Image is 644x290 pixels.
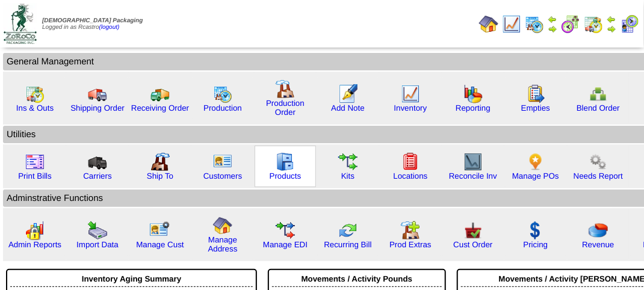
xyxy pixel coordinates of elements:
img: reconcile.gif [338,221,358,240]
a: Ship To [147,171,173,180]
a: Manage POs [512,171,559,180]
a: Print Bills [18,171,52,180]
a: Receiving Order [131,103,189,113]
img: arrowleft.gif [607,14,616,24]
a: Shipping Order [70,103,125,113]
img: cabinet.gif [276,152,295,171]
img: line_graph2.gif [463,152,483,171]
div: Movements / Activity Pounds [272,271,442,287]
img: arrowright.gif [548,24,557,34]
a: Production Order [266,99,305,117]
a: Recurring Bill [324,240,371,249]
img: network.png [589,84,608,103]
a: Import Data [76,240,119,249]
a: Manage EDI [263,240,308,249]
img: truck2.gif [150,84,170,103]
img: edi.gif [276,221,295,240]
img: calendarblend.gif [561,14,580,34]
a: Manage Cust [136,240,184,249]
a: Reporting [456,103,491,113]
a: Production [203,103,242,113]
img: po.png [526,152,545,171]
a: Cust Order [453,240,492,249]
a: (logout) [99,24,120,31]
img: locations.gif [401,152,420,171]
img: dollar.gif [526,221,545,240]
img: home.gif [479,14,498,34]
a: Manage Address [208,235,238,253]
a: Inventory [394,103,427,113]
img: workorder.gif [526,84,545,103]
img: orders.gif [338,84,358,103]
a: Pricing [524,240,548,249]
a: Admin Reports [8,240,61,249]
img: truck.gif [88,84,107,103]
img: calendarinout.gif [25,84,45,103]
img: workflow.png [589,152,608,171]
img: calendarcustomer.gif [620,14,639,34]
span: [DEMOGRAPHIC_DATA] Packaging [42,17,143,24]
a: Locations [393,171,427,180]
div: Inventory Aging Summary [10,271,253,287]
a: Ins & Outs [16,103,54,113]
a: Add Note [331,103,365,113]
img: graph.gif [463,84,483,103]
img: calendarprod.gif [213,84,232,103]
img: truck3.gif [88,152,107,171]
img: calendarinout.gif [584,14,603,34]
a: Kits [341,171,355,180]
img: factory.gif [276,79,295,99]
img: home.gif [213,216,232,235]
img: customers.gif [213,152,232,171]
img: cust_order.png [463,221,483,240]
img: arrowright.gif [607,24,616,34]
img: zoroco-logo-small.webp [4,4,37,44]
img: managecust.png [149,221,172,240]
img: graph2.png [25,221,45,240]
a: Revenue [582,240,614,249]
a: Prod Extras [389,240,432,249]
span: Logged in as Rcastro [42,17,143,31]
img: workflow.gif [338,152,358,171]
img: invoice2.gif [25,152,45,171]
a: Carriers [83,171,111,180]
a: Products [270,171,302,180]
a: Reconcile Inv [449,171,497,180]
img: factory2.gif [150,152,170,171]
a: Blend Order [577,103,620,113]
img: import.gif [88,221,107,240]
img: pie_chart.png [589,221,608,240]
img: arrowleft.gif [548,14,557,24]
img: calendarprod.gif [525,14,544,34]
img: prodextras.gif [401,221,420,240]
img: line_graph.gif [401,84,420,103]
a: Needs Report [574,171,623,180]
img: line_graph.gif [502,14,521,34]
a: Empties [521,103,550,113]
a: Customers [203,171,242,180]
